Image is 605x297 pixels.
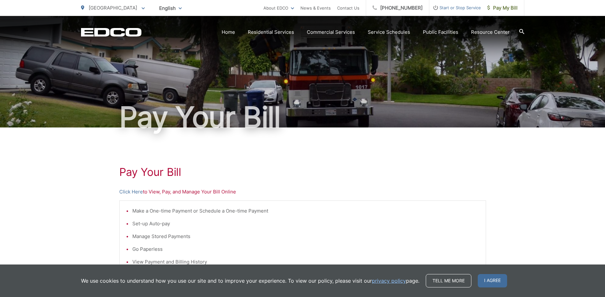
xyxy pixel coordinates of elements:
[119,166,486,178] h1: Pay Your Bill
[222,28,235,36] a: Home
[132,258,479,266] li: View Payment and Billing History
[368,28,410,36] a: Service Schedules
[471,28,510,36] a: Resource Center
[423,28,458,36] a: Public Facilities
[81,101,524,133] h1: Pay Your Bill
[132,233,479,240] li: Manage Stored Payments
[248,28,294,36] a: Residential Services
[119,188,486,196] p: to View, Pay, and Manage Your Bill Online
[307,28,355,36] a: Commercial Services
[89,5,137,11] span: [GEOGRAPHIC_DATA]
[81,277,419,285] p: We use cookies to understand how you use our site and to improve your experience. To view our pol...
[478,274,507,287] span: I agree
[426,274,471,287] a: Tell me more
[132,220,479,228] li: Set-up Auto-pay
[154,3,187,14] span: English
[300,4,331,12] a: News & Events
[487,4,518,12] span: Pay My Bill
[119,188,143,196] a: Click Here
[263,4,294,12] a: About EDCO
[132,207,479,215] li: Make a One-time Payment or Schedule a One-time Payment
[132,245,479,253] li: Go Paperless
[81,28,142,37] a: EDCD logo. Return to the homepage.
[337,4,359,12] a: Contact Us
[372,277,406,285] a: privacy policy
